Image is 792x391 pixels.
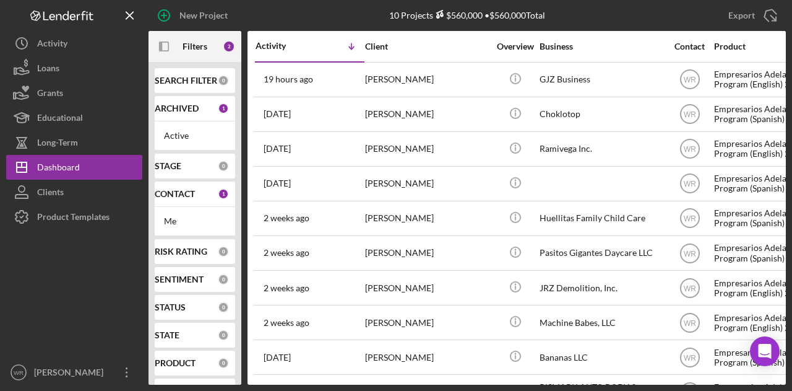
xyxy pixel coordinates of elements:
div: Active [164,131,226,141]
text: WR [684,249,696,258]
div: GJZ Business [540,63,663,96]
div: [PERSON_NAME] [365,306,489,339]
text: WR [684,180,696,188]
div: 10 Projects • $560,000 Total [389,10,545,20]
time: 2025-09-19 20:29 [264,178,291,188]
div: 0 [218,330,229,341]
div: [PERSON_NAME] [365,167,489,200]
div: [PERSON_NAME] [365,63,489,96]
button: Educational [6,105,142,130]
div: Business [540,42,663,51]
div: Client [365,42,489,51]
time: 2025-09-25 21:33 [264,74,313,84]
button: Activity [6,31,142,56]
button: Clients [6,180,142,204]
button: Export [716,3,786,28]
text: WR [684,319,696,327]
div: Overview [492,42,538,51]
div: Product Templates [37,204,110,232]
div: JRZ Demolition, Inc. [540,271,663,304]
time: 2025-09-22 07:49 [264,144,291,154]
b: STATE [155,330,179,340]
button: Long-Term [6,130,142,155]
div: $560,000 [433,10,483,20]
div: Machine Babes, LLC [540,306,663,339]
text: WR [684,353,696,362]
div: Pasitos Gigantes Daycare LLC [540,237,663,270]
button: WR[PERSON_NAME] [6,360,142,385]
div: Long-Term [37,130,78,158]
b: Filters [183,42,207,51]
div: 0 [218,302,229,313]
div: Me [164,216,226,226]
button: New Project [148,3,240,28]
div: 0 [218,75,229,86]
text: WR [684,110,696,119]
button: Dashboard [6,155,142,180]
div: Clients [37,180,64,208]
div: [PERSON_NAME] [365,202,489,235]
div: [PERSON_NAME] [31,360,111,388]
div: 0 [218,358,229,369]
b: SEARCH FILTER [155,76,217,86]
div: [PERSON_NAME] [365,271,489,304]
time: 2025-09-14 21:23 [264,248,309,258]
button: Grants [6,81,142,105]
div: 0 [218,246,229,257]
button: Product Templates [6,204,142,229]
div: [PERSON_NAME] [365,237,489,270]
text: WR [684,284,696,292]
div: Huellitas Family Child Care [540,202,663,235]
div: [PERSON_NAME] [365,341,489,374]
div: Loans [37,56,59,84]
time: 2025-09-11 21:44 [264,283,309,293]
div: 0 [218,160,229,172]
time: 2025-09-22 18:07 [264,109,291,119]
div: Grants [37,81,63,108]
div: [PERSON_NAME] [365,98,489,131]
div: Activity [37,31,67,59]
time: 2025-09-16 03:32 [264,213,309,223]
b: RISK RATING [155,247,207,257]
div: [PERSON_NAME] [365,133,489,165]
div: 1 [218,103,229,114]
time: 2025-09-11 18:14 [264,318,309,328]
text: WR [14,369,24,376]
text: WR [684,145,696,154]
b: STAGE [155,161,181,171]
div: New Project [179,3,228,28]
b: CONTACT [155,189,195,199]
div: Dashboard [37,155,80,183]
text: WR [684,214,696,223]
div: Ramivega Inc. [540,133,663,165]
div: Bananas LLC [540,341,663,374]
div: Choklotop [540,98,663,131]
div: 1 [218,188,229,200]
div: Contact [666,42,713,51]
div: Educational [37,105,83,133]
b: PRODUCT [155,358,196,368]
button: Loans [6,56,142,81]
div: Export [728,3,755,28]
div: 2 [223,40,235,53]
b: ARCHIVED [155,103,199,113]
time: 2025-09-03 05:39 [264,353,291,362]
div: Activity [256,41,310,51]
div: Open Intercom Messenger [750,336,780,366]
text: WR [684,76,696,84]
div: 0 [218,274,229,285]
b: STATUS [155,302,186,312]
b: SENTIMENT [155,275,204,284]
